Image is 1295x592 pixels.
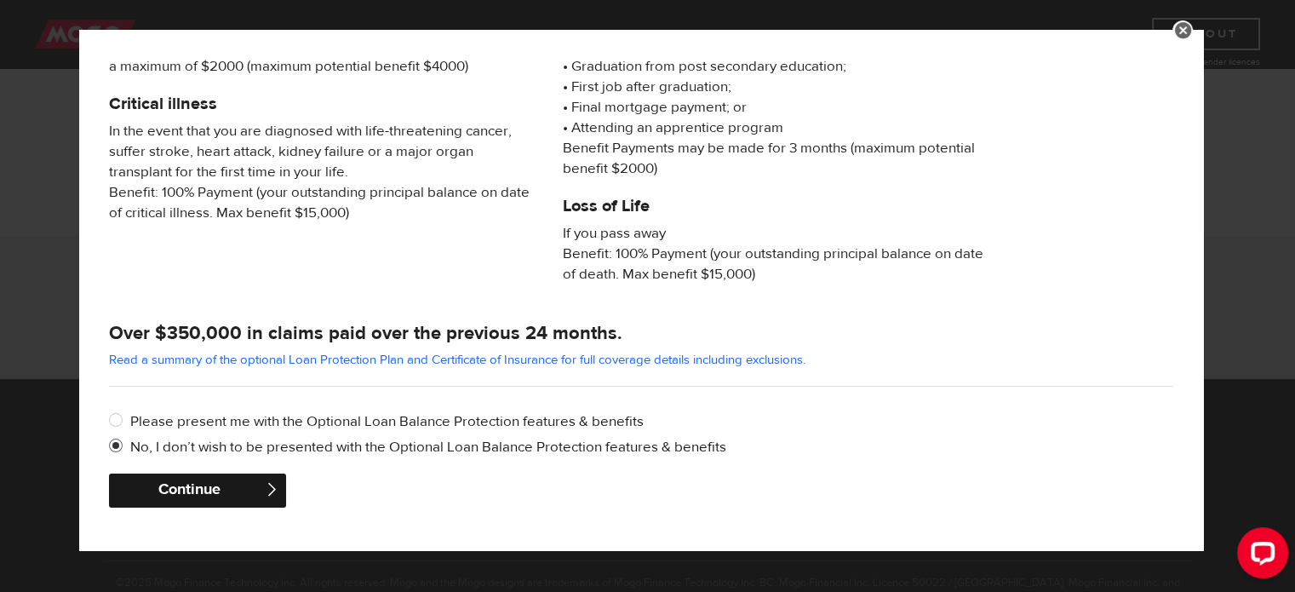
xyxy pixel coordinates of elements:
span: In the event that you are diagnosed with life-threatening cancer, suffer stroke, heart attack, ki... [109,121,537,223]
input: Please present me with the Optional Loan Balance Protection features & benefits [109,411,130,433]
iframe: LiveChat chat widget [1223,520,1295,592]
h4: Over $350,000 in claims paid over the previous 24 months. [109,321,1173,345]
label: No, I don’t wish to be presented with the Optional Loan Balance Protection features & benefits [130,437,1173,457]
button: Continue [109,474,286,508]
span: If you pass away Benefit: 100% Payment (your outstanding principal balance on date of death. Max ... [563,223,991,285]
span:  [265,482,279,497]
input: No, I don’t wish to be presented with the Optional Loan Balance Protection features & benefits [109,437,130,458]
label: Please present me with the Optional Loan Balance Protection features & benefits [130,411,1173,432]
h5: Loss of Life [563,196,991,216]
a: Read a summary of the optional Loan Protection Plan and Certificate of Insurance for full coverag... [109,352,805,368]
h5: Critical illness [109,94,537,114]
